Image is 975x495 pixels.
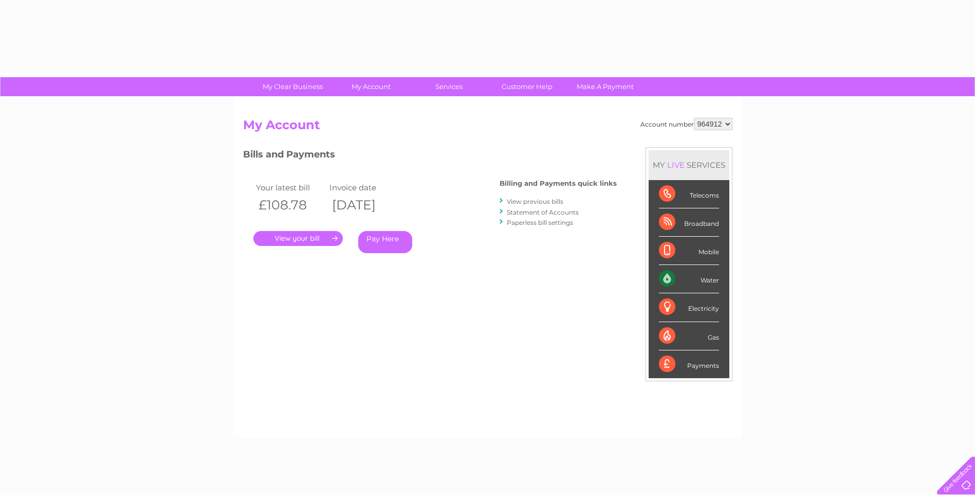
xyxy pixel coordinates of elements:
[485,77,569,96] a: Customer Help
[327,181,401,195] td: Invoice date
[659,322,719,350] div: Gas
[328,77,413,96] a: My Account
[659,208,719,237] div: Broadband
[500,180,617,187] h4: Billing and Payments quick links
[243,147,617,165] h3: Bills and Payments
[640,118,732,130] div: Account number
[358,231,412,253] a: Pay Here
[253,231,343,246] a: .
[253,195,327,216] th: £108.78
[563,77,648,96] a: Make A Payment
[243,118,732,137] h2: My Account
[407,77,491,96] a: Services
[659,237,719,265] div: Mobile
[507,219,573,226] a: Paperless bill settings
[507,208,579,216] a: Statement of Accounts
[327,195,401,216] th: [DATE]
[659,293,719,322] div: Electricity
[507,198,563,205] a: View previous bills
[250,77,335,96] a: My Clear Business
[659,180,719,208] div: Telecoms
[649,150,729,180] div: MY SERVICES
[659,265,719,293] div: Water
[659,350,719,378] div: Payments
[665,160,687,170] div: LIVE
[253,181,327,195] td: Your latest bill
